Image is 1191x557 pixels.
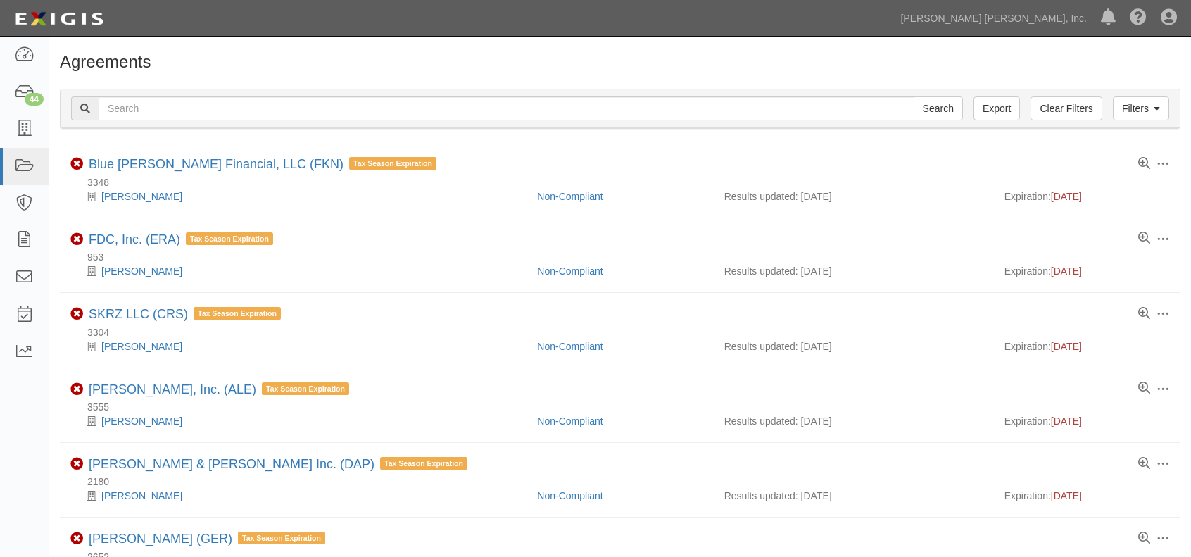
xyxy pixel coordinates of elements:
a: Clear Filters [1031,96,1102,120]
a: Non-Compliant [537,490,603,501]
a: Filters [1113,96,1169,120]
a: [PERSON_NAME] [101,490,182,501]
a: [PERSON_NAME] [101,265,182,277]
div: Expiration: [1004,339,1170,353]
div: Paramjit K. Nijjar (GER) [89,532,325,547]
i: Non-Compliant [70,308,83,320]
a: [PERSON_NAME] [101,341,182,352]
div: 2180 [70,475,1180,489]
a: View results summary [1138,532,1150,545]
div: SKRZ LLC (CRS) [89,307,281,323]
i: Non-Compliant [70,158,83,170]
i: Help Center - Complianz [1130,10,1147,27]
div: William & Johnson Inc. (DAP) [89,457,467,472]
div: Blue Jay Financial, LLC (FKN) [89,157,436,173]
div: 3348 [70,175,1180,189]
a: [PERSON_NAME] (GER) [89,532,232,546]
div: Results updated: [DATE] [724,489,983,503]
div: Results updated: [DATE] [724,264,983,278]
a: View results summary [1138,382,1150,395]
a: View results summary [1138,458,1150,470]
a: Non-Compliant [537,341,603,352]
div: Results updated: [DATE] [724,414,983,428]
div: Results updated: [DATE] [724,189,983,204]
a: SKRZ LLC (CRS) [89,307,188,321]
div: Expiration: [1004,264,1170,278]
span: [DATE] [1051,490,1082,501]
div: 953 [70,250,1180,264]
div: Expiration: [1004,189,1170,204]
i: Non-Compliant [70,532,83,545]
a: [PERSON_NAME] [PERSON_NAME], Inc. [893,4,1094,32]
a: Blue [PERSON_NAME] Financial, LLC (FKN) [89,157,344,171]
a: View results summary [1138,158,1150,170]
a: FDC, Inc. (ERA) [89,232,180,246]
input: Search [99,96,914,120]
span: [DATE] [1051,265,1082,277]
span: [DATE] [1051,191,1082,202]
a: [PERSON_NAME], Inc. (ALE) [89,382,256,396]
div: Expiration: [1004,414,1170,428]
div: Franklin D. Cooper, Jr. [70,264,527,278]
a: View results summary [1138,232,1150,245]
a: View results summary [1138,308,1150,320]
span: Tax Season Expiration [186,232,273,245]
span: Tax Season Expiration [262,382,349,395]
h1: Agreements [60,53,1180,71]
a: Non-Compliant [537,415,603,427]
div: Expiration: [1004,489,1170,503]
div: FDC, Inc. (ERA) [89,232,273,248]
a: Export [973,96,1020,120]
span: [DATE] [1051,341,1082,352]
a: [PERSON_NAME] [101,415,182,427]
div: 3304 [70,325,1180,339]
span: Tax Season Expiration [349,157,436,170]
div: Paula Jewell [70,189,527,204]
span: Tax Season Expiration [238,532,325,544]
i: Non-Compliant [70,383,83,396]
a: Non-Compliant [537,191,603,202]
input: Search [914,96,963,120]
div: Al Johnson [70,489,527,503]
div: Results updated: [DATE] [724,339,983,353]
i: Non-Compliant [70,458,83,470]
div: Donald Krzesniak [70,339,527,353]
span: [DATE] [1051,415,1082,427]
div: 3555 [70,400,1180,414]
div: 44 [25,93,44,106]
span: Tax Season Expiration [194,307,281,320]
div: Mericia Mills, Inc. (ALE) [89,382,349,398]
i: Non-Compliant [70,233,83,246]
a: [PERSON_NAME] & [PERSON_NAME] Inc. (DAP) [89,457,374,471]
div: Mericia Mills [70,414,527,428]
span: Tax Season Expiration [380,457,467,470]
img: logo-5460c22ac91f19d4615b14bd174203de0afe785f0fc80cf4dbbc73dc1793850b.png [11,6,108,32]
a: Non-Compliant [537,265,603,277]
a: [PERSON_NAME] [101,191,182,202]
